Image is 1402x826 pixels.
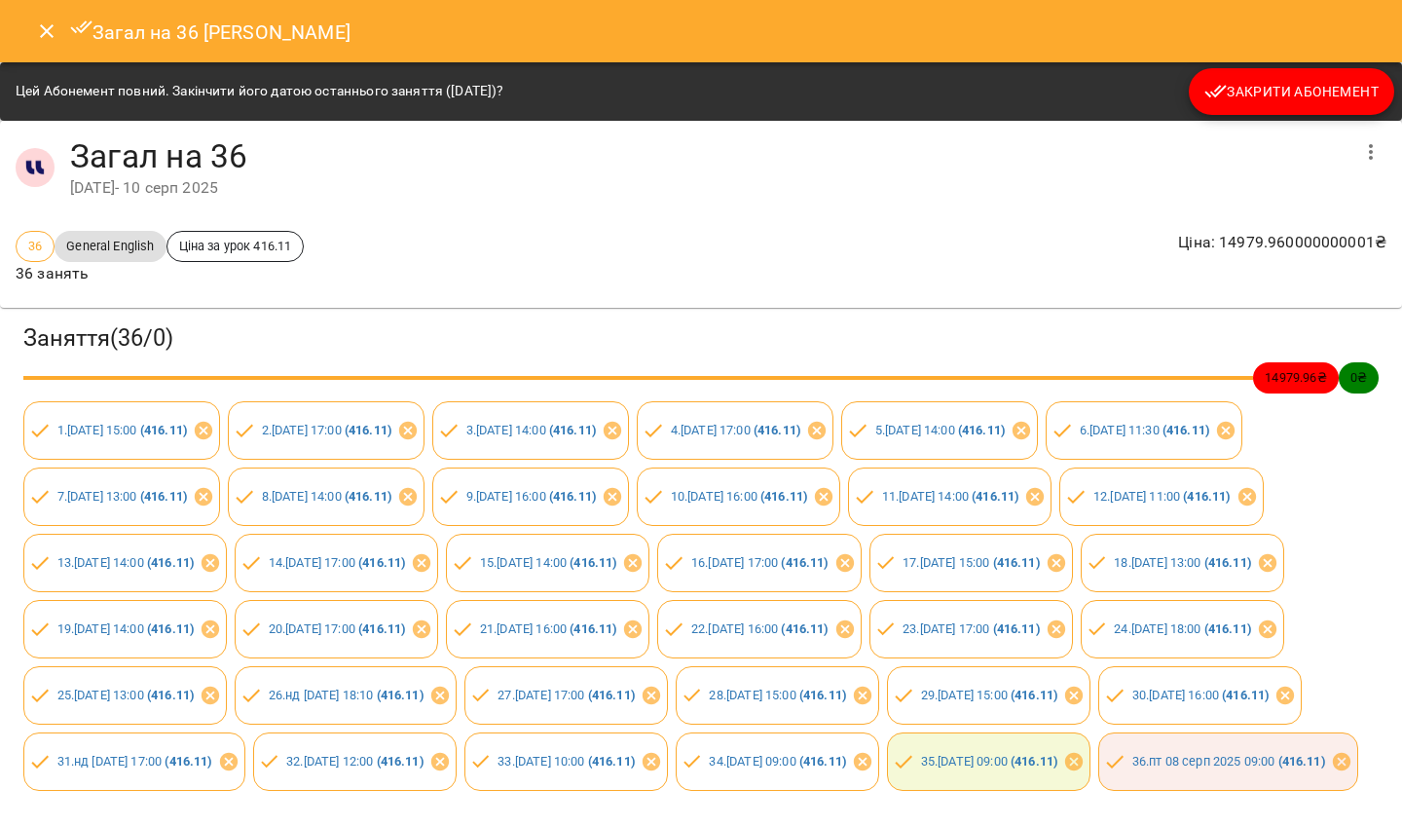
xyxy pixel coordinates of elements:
b: ( 416.11 ) [147,688,194,702]
a: 32.[DATE] 12:00 (416.11) [286,754,424,769]
div: 29.[DATE] 15:00 (416.11) [887,666,1090,725]
b: ( 416.11 ) [1162,423,1209,437]
div: 23.[DATE] 17:00 (416.11) [869,600,1073,658]
a: 4.[DATE] 17:00 (416.11) [671,423,800,437]
div: 18.[DATE] 13:00 (416.11) [1081,534,1284,592]
a: 11.[DATE] 14:00 (416.11) [882,489,1019,504]
b: ( 416.11 ) [358,621,405,636]
div: 6.[DATE] 11:30 (416.11) [1046,401,1242,460]
div: 35.[DATE] 09:00 (416.11) [887,732,1090,791]
h3: Заняття ( 36 / 0 ) [23,323,1379,354]
a: 24.[DATE] 18:00 (416.11) [1114,621,1251,636]
a: 26.нд [DATE] 18:10 (416.11) [269,688,424,702]
div: 1.[DATE] 15:00 (416.11) [23,401,220,460]
a: 13.[DATE] 14:00 (416.11) [57,555,195,570]
div: 26.нд [DATE] 18:10 (416.11) [235,666,457,725]
span: 14979.96 ₴ [1253,368,1338,387]
div: 2.[DATE] 17:00 (416.11) [228,401,424,460]
a: 15.[DATE] 14:00 (416.11) [480,555,617,570]
a: 28.[DATE] 15:00 (416.11) [709,688,846,702]
div: 24.[DATE] 18:00 (416.11) [1081,600,1284,658]
b: ( 416.11 ) [1278,754,1325,769]
a: 31.нд [DATE] 17:00 (416.11) [57,754,212,769]
b: ( 416.11 ) [588,754,635,769]
b: ( 416.11 ) [377,688,424,702]
h6: Загал на 36 [PERSON_NAME] [70,16,350,48]
b: ( 416.11 ) [1011,754,1057,769]
div: 36.пт 08 серп 2025 09:00 (416.11) [1098,732,1357,791]
a: 36.пт 08 серп 2025 09:00 (416.11) [1132,754,1325,769]
b: ( 416.11 ) [799,688,846,702]
a: 9.[DATE] 16:00 (416.11) [466,489,596,504]
b: ( 416.11 ) [1011,688,1057,702]
span: General English [55,237,166,255]
div: 22.[DATE] 16:00 (416.11) [657,600,861,658]
b: ( 416.11 ) [549,489,596,504]
div: 12.[DATE] 11:00 (416.11) [1059,468,1263,526]
a: 19.[DATE] 14:00 (416.11) [57,621,195,636]
b: ( 416.11 ) [570,555,616,570]
b: ( 416.11 ) [358,555,405,570]
div: 11.[DATE] 14:00 (416.11) [848,468,1051,526]
b: ( 416.11 ) [799,754,846,769]
span: 36 [17,237,54,255]
a: 6.[DATE] 11:30 (416.11) [1080,423,1209,437]
a: 8.[DATE] 14:00 (416.11) [262,489,391,504]
a: 7.[DATE] 13:00 (416.11) [57,489,187,504]
div: 7.[DATE] 13:00 (416.11) [23,468,220,526]
a: 29.[DATE] 15:00 (416.11) [921,688,1058,702]
div: 10.[DATE] 16:00 (416.11) [637,468,840,526]
b: ( 416.11 ) [165,754,211,769]
b: ( 416.11 ) [377,754,424,769]
a: 35.[DATE] 09:00 (416.11) [921,754,1058,769]
button: Close [23,8,70,55]
div: 28.[DATE] 15:00 (416.11) [676,666,879,725]
a: 18.[DATE] 13:00 (416.11) [1114,555,1251,570]
p: 36 занять [16,262,304,285]
a: 27.[DATE] 17:00 (416.11) [498,688,635,702]
div: Цей Абонемент повний. Закінчити його датою останнього заняття ([DATE])? [16,74,503,109]
b: ( 416.11 ) [754,423,800,437]
div: 17.[DATE] 15:00 (416.11) [869,534,1073,592]
b: ( 416.11 ) [570,621,616,636]
a: 12.[DATE] 11:00 (416.11) [1093,489,1231,504]
b: ( 416.11 ) [1204,621,1251,636]
b: ( 416.11 ) [345,423,391,437]
div: 9.[DATE] 16:00 (416.11) [432,468,629,526]
a: 23.[DATE] 17:00 (416.11) [903,621,1040,636]
a: 30.[DATE] 16:00 (416.11) [1132,688,1270,702]
a: 21.[DATE] 16:00 (416.11) [480,621,617,636]
p: Ціна : 14979.960000000001 ₴ [1178,231,1386,254]
b: ( 416.11 ) [781,555,828,570]
div: 30.[DATE] 16:00 (416.11) [1098,666,1302,725]
div: 14.[DATE] 17:00 (416.11) [235,534,438,592]
div: 13.[DATE] 14:00 (416.11) [23,534,227,592]
span: 0 ₴ [1339,368,1379,387]
b: ( 416.11 ) [1222,688,1269,702]
a: 25.[DATE] 13:00 (416.11) [57,688,195,702]
b: ( 416.11 ) [781,621,828,636]
div: 19.[DATE] 14:00 (416.11) [23,600,227,658]
b: ( 416.11 ) [760,489,807,504]
b: ( 416.11 ) [972,489,1018,504]
b: ( 416.11 ) [993,555,1040,570]
b: ( 416.11 ) [147,555,194,570]
b: ( 416.11 ) [1183,489,1230,504]
div: 20.[DATE] 17:00 (416.11) [235,600,438,658]
div: 3.[DATE] 14:00 (416.11) [432,401,629,460]
div: 34.[DATE] 09:00 (416.11) [676,732,879,791]
b: ( 416.11 ) [140,423,187,437]
a: 17.[DATE] 15:00 (416.11) [903,555,1040,570]
a: 33.[DATE] 10:00 (416.11) [498,754,635,769]
a: 1.[DATE] 15:00 (416.11) [57,423,187,437]
b: ( 416.11 ) [147,621,194,636]
div: 16.[DATE] 17:00 (416.11) [657,534,861,592]
b: ( 416.11 ) [993,621,1040,636]
a: 10.[DATE] 16:00 (416.11) [671,489,808,504]
div: 21.[DATE] 16:00 (416.11) [446,600,649,658]
div: 15.[DATE] 14:00 (416.11) [446,534,649,592]
b: ( 416.11 ) [958,423,1005,437]
a: 16.[DATE] 17:00 (416.11) [691,555,829,570]
a: 14.[DATE] 17:00 (416.11) [269,555,406,570]
div: 25.[DATE] 13:00 (416.11) [23,666,227,725]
